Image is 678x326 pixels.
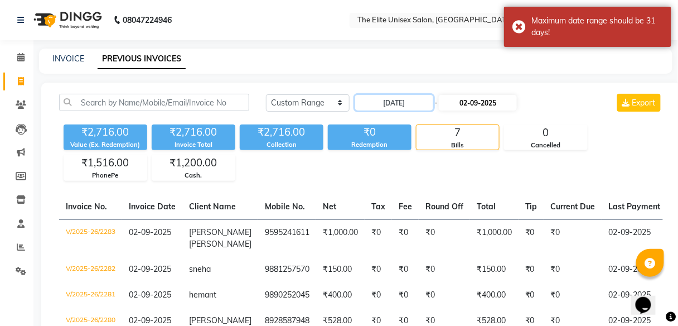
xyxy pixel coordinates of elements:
[399,202,412,212] span: Fee
[265,202,305,212] span: Mobile No.
[532,15,663,39] div: Maximum date range should be 31 days!
[258,219,316,257] td: 9595241611
[551,202,595,212] span: Current Due
[129,290,171,300] span: 02-09-2025
[189,290,216,300] span: hemant
[59,257,122,282] td: V/2025-26/2282
[152,171,235,180] div: Cash.
[371,202,385,212] span: Tax
[419,219,470,257] td: ₹0
[240,124,323,140] div: ₹2,716.00
[439,95,517,111] input: End Date
[519,282,544,308] td: ₹0
[189,239,251,249] span: [PERSON_NAME]
[129,227,171,237] span: 02-09-2025
[323,202,336,212] span: Net
[316,257,365,282] td: ₹150.00
[519,257,544,282] td: ₹0
[617,94,661,112] button: Export
[425,202,463,212] span: Round Off
[525,202,537,212] span: Tip
[544,257,602,282] td: ₹0
[258,282,316,308] td: 9890252045
[470,257,519,282] td: ₹150.00
[477,202,496,212] span: Total
[64,155,147,171] div: ₹1,516.00
[59,94,249,111] input: Search by Name/Mobile/Email/Invoice No
[189,227,251,237] span: [PERSON_NAME]
[28,4,105,36] img: logo
[64,171,147,180] div: PhonePe
[98,49,186,69] a: PREVIOUS INVOICES
[240,140,323,150] div: Collection
[189,264,211,274] span: sneha
[316,219,365,257] td: ₹1,000.00
[417,141,499,150] div: Bills
[470,282,519,308] td: ₹400.00
[392,257,419,282] td: ₹0
[189,315,251,325] span: [PERSON_NAME]
[129,315,171,325] span: 02-09-2025
[152,155,235,171] div: ₹1,200.00
[129,202,176,212] span: Invoice Date
[544,282,602,308] td: ₹0
[64,140,147,150] div: Value (Ex. Redemption)
[59,219,122,257] td: V/2025-26/2283
[152,124,235,140] div: ₹2,716.00
[470,219,519,257] td: ₹1,000.00
[434,97,438,109] span: -
[365,219,392,257] td: ₹0
[505,125,587,141] div: 0
[258,257,316,282] td: 9881257570
[519,219,544,257] td: ₹0
[632,98,656,108] span: Export
[152,140,235,150] div: Invoice Total
[544,219,602,257] td: ₹0
[123,4,172,36] b: 08047224946
[328,140,411,150] div: Redemption
[52,54,84,64] a: INVOICE
[417,125,499,141] div: 7
[328,124,411,140] div: ₹0
[419,282,470,308] td: ₹0
[365,257,392,282] td: ₹0
[505,141,587,150] div: Cancelled
[355,95,433,111] input: Start Date
[189,202,236,212] span: Client Name
[631,281,667,315] iframe: chat widget
[129,264,171,274] span: 02-09-2025
[365,282,392,308] td: ₹0
[66,202,107,212] span: Invoice No.
[392,219,419,257] td: ₹0
[316,282,365,308] td: ₹400.00
[64,124,147,140] div: ₹2,716.00
[59,282,122,308] td: V/2025-26/2281
[419,257,470,282] td: ₹0
[392,282,419,308] td: ₹0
